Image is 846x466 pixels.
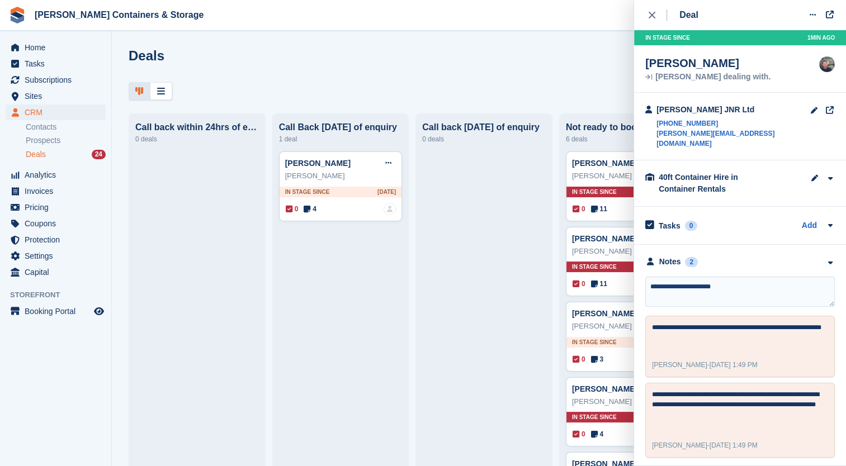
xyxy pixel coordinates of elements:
a: menu [6,216,106,231]
a: [PHONE_NUMBER] [656,118,810,129]
span: Invoices [25,183,92,199]
div: Not ready to book just yet [566,122,689,132]
span: 11 [590,204,607,214]
a: [PERSON_NAME] Deal [572,159,656,168]
span: 1MIN AGO [807,34,835,42]
span: Prospects [26,135,60,146]
div: [PERSON_NAME] [285,170,396,182]
div: 2 [685,257,698,267]
a: menu [6,183,106,199]
span: 0 [573,354,585,364]
div: 40ft Container Hire in Container Rentals [659,172,771,195]
div: 0 [685,221,698,231]
div: 1 deal [279,132,403,146]
div: [PERSON_NAME] [572,170,683,182]
span: [DATE] [377,188,396,196]
div: Call back within 24hrs of enquiry [135,122,259,132]
span: Subscriptions [25,72,92,88]
span: 11 [590,279,607,289]
div: [PERSON_NAME] [572,246,683,257]
span: Analytics [25,167,92,183]
div: 0 deals [135,132,259,146]
span: In stage since [572,188,617,196]
a: [PERSON_NAME] Containers & Storage [30,6,208,24]
h2: Tasks [659,221,680,231]
span: In stage since [572,263,617,271]
span: 0 [573,279,585,289]
a: [PERSON_NAME] Deal [572,384,656,393]
span: 0 [573,204,585,214]
img: stora-icon-8386f47178a22dfd0bd8f6a31ec36ba5ce8667c1dd55bd0f319d3a0aa187defe.svg [9,7,26,23]
a: menu [6,88,106,104]
a: Preview store [92,305,106,318]
img: deal-assignee-blank [384,203,396,215]
span: Protection [25,232,92,248]
a: menu [6,199,106,215]
span: [DATE] 1:49 PM [710,361,758,369]
a: menu [6,264,106,280]
a: [PERSON_NAME] ([EMAIL_ADDRESS][DOMAIN_NAME]) Deal [572,234,800,243]
div: Deal [679,8,698,22]
span: 0 [573,429,585,439]
a: Contacts [26,122,106,132]
span: In stage since [572,338,617,346]
a: Deals 24 [26,149,106,160]
span: Sites [25,88,92,104]
span: In stage since [572,413,617,421]
a: Add [802,220,817,232]
div: 6 deals [566,132,689,146]
span: Settings [25,248,92,264]
span: 3 [590,354,603,364]
span: Home [25,40,92,55]
a: menu [6,303,106,319]
div: 24 [92,150,106,159]
a: [PERSON_NAME] [572,309,637,318]
a: [PERSON_NAME] [285,159,351,168]
a: Prospects [26,135,106,146]
a: menu [6,72,106,88]
span: 4 [590,429,603,439]
span: [DATE] 1:49 PM [710,441,758,449]
div: Call Back [DATE] of enquiry [279,122,403,132]
div: - [652,440,758,450]
div: [PERSON_NAME] JNR Ltd [656,104,810,116]
div: Call back [DATE] of enquiry [422,122,546,132]
span: Deals [26,149,46,160]
div: - [652,360,758,370]
a: menu [6,232,106,248]
span: In stage since [645,34,690,42]
span: Coupons [25,216,92,231]
span: [PERSON_NAME] [652,441,707,449]
span: 0 [286,204,299,214]
a: menu [6,104,106,120]
h1: Deals [129,48,164,63]
div: [PERSON_NAME] [645,56,771,70]
div: 0 deals [422,132,546,146]
span: Pricing [25,199,92,215]
a: menu [6,40,106,55]
a: menu [6,56,106,72]
div: [PERSON_NAME] [572,396,683,407]
a: menu [6,167,106,183]
span: [PERSON_NAME] [652,361,707,369]
span: Storefront [10,289,111,301]
span: In stage since [285,188,330,196]
span: CRM [25,104,92,120]
div: Notes [659,256,681,268]
img: Adam Greenhalgh [819,56,835,72]
span: 4 [304,204,316,214]
a: menu [6,248,106,264]
div: [PERSON_NAME] dealing with. [645,73,771,81]
a: [PERSON_NAME][EMAIL_ADDRESS][DOMAIN_NAME] [656,129,810,149]
span: Booking Portal [25,303,92,319]
span: Capital [25,264,92,280]
span: Tasks [25,56,92,72]
div: [PERSON_NAME] [572,321,683,332]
